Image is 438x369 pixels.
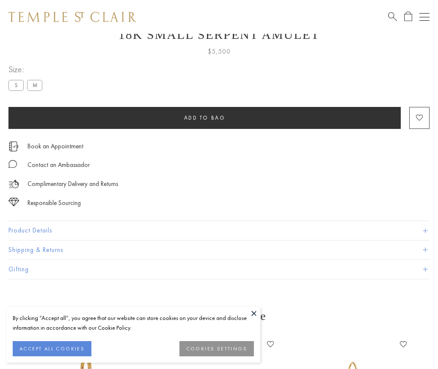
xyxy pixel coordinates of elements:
[8,107,401,129] button: Add to bag
[179,341,254,356] button: COOKIES SETTINGS
[419,12,430,22] button: Open navigation
[8,63,46,77] span: Size:
[28,179,118,189] p: Complimentary Delivery and Returns
[8,27,430,42] h1: 18K Small Serpent Amulet
[8,142,19,151] img: icon_appointment.svg
[404,11,412,22] a: Open Shopping Bag
[8,179,19,189] img: icon_delivery.svg
[8,80,24,90] label: S
[8,12,136,22] img: Temple St. Clair
[184,114,226,121] span: Add to bag
[28,198,81,208] div: Responsible Sourcing
[8,221,430,240] button: Product Details
[28,142,83,151] a: Book an Appointment
[27,80,42,90] label: M
[8,160,17,168] img: MessageIcon-01_2.svg
[13,341,91,356] button: ACCEPT ALL COOKIES
[388,11,397,22] a: Search
[8,241,430,260] button: Shipping & Returns
[13,313,254,333] div: By clicking “Accept all”, you agree that our website can store cookies on your device and disclos...
[28,160,90,170] div: Contact an Ambassador
[8,260,430,279] button: Gifting
[208,46,231,57] span: $5,500
[8,198,19,206] img: icon_sourcing.svg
